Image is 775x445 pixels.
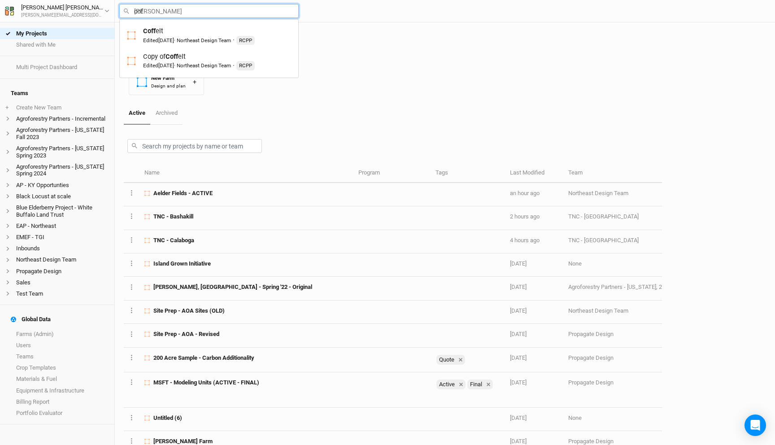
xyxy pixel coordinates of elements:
a: Copy of Coffelt [120,48,298,74]
div: New Farm [151,74,186,82]
span: Jan 3, 2025 5:08 PM [158,37,174,44]
div: menu-options [119,19,299,78]
div: Quote [436,355,465,365]
span: Edited [143,37,174,44]
span: Untitled (6) [153,414,182,422]
div: RCPP [236,36,255,45]
span: Sep 11, 2025 1:27 PM [510,438,527,445]
button: [PERSON_NAME] [PERSON_NAME][PERSON_NAME][EMAIL_ADDRESS][DOMAIN_NAME] [4,3,110,19]
span: Site Prep - AOA Sites (OLD) [153,307,225,315]
div: Final [467,380,484,389]
span: Sep 19, 2025 12:11 PM [510,307,527,314]
div: Global Data [11,316,51,323]
a: Active [124,102,150,125]
span: K.Hill, KY - Spring '22 - Original [153,283,312,291]
input: Search my projects by name or team [127,139,262,153]
div: Final [467,380,493,389]
span: Sep 12, 2025 10:03 AM [510,414,527,421]
span: TNC - Bashakill [153,213,193,221]
div: + [193,77,196,87]
span: Sep 19, 2025 4:17 PM [158,62,174,69]
span: Sep 19, 2025 11:48 AM [510,331,527,337]
span: Island Grown Initiative [153,260,211,268]
div: [PERSON_NAME] [PERSON_NAME] [21,3,104,12]
mark: Coff [165,52,178,61]
h4: Teams [5,84,109,102]
th: Program [353,164,430,183]
button: New FarmDesign and plan+ [129,69,204,95]
a: Coffelt [120,23,298,48]
th: Last Modified [505,164,563,183]
th: Tags [431,164,505,183]
div: Quote [436,355,456,365]
mark: Coff [143,27,156,35]
span: Sep 18, 2025 4:49 PM [510,354,527,361]
h1: My Projects [129,44,766,58]
div: RCPP [236,61,255,70]
span: Sep 25, 2025 11:45 AM [510,190,540,196]
div: Design and plan [151,83,186,89]
span: Edited [143,62,174,69]
span: TNC - Calaboga [153,236,194,244]
div: Active [436,380,457,389]
span: Sep 19, 2025 2:25 PM [510,260,527,267]
span: Sep 25, 2025 10:58 AM [510,213,540,220]
div: Active [436,380,466,389]
span: Site Prep - AOA - Revised [153,330,219,338]
a: Archived [150,102,182,124]
span: · [233,61,235,70]
span: Aelder Fields - ACTIVE [153,189,213,197]
span: Sep 18, 2025 4:38 PM [510,379,527,386]
div: · Northeast Design Team [143,62,231,69]
span: Sep 25, 2025 9:03 AM [510,237,540,244]
div: elt [143,26,255,45]
span: MSFT - Modeling Units (ACTIVE - FINAL) [153,379,259,387]
div: Open Intercom Messenger [745,414,766,436]
div: · Northeast Design Team [143,37,231,44]
input: Search all farms [119,4,299,18]
span: 200 Acre Sample - Carbon Additionality [153,354,254,362]
span: · [233,35,235,44]
span: + [5,104,9,111]
div: [PERSON_NAME][EMAIL_ADDRESS][DOMAIN_NAME] [21,12,104,19]
a: CoffeltEdited[DATE]· Northeast Design Team·RCPP [127,26,291,45]
th: Name [139,164,353,183]
span: Sep 19, 2025 2:00 PM [510,284,527,290]
a: Copy ofCoffeltEdited[DATE]· Northeast Design Team·RCPP [127,52,291,70]
div: Copy of elt [143,52,255,70]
